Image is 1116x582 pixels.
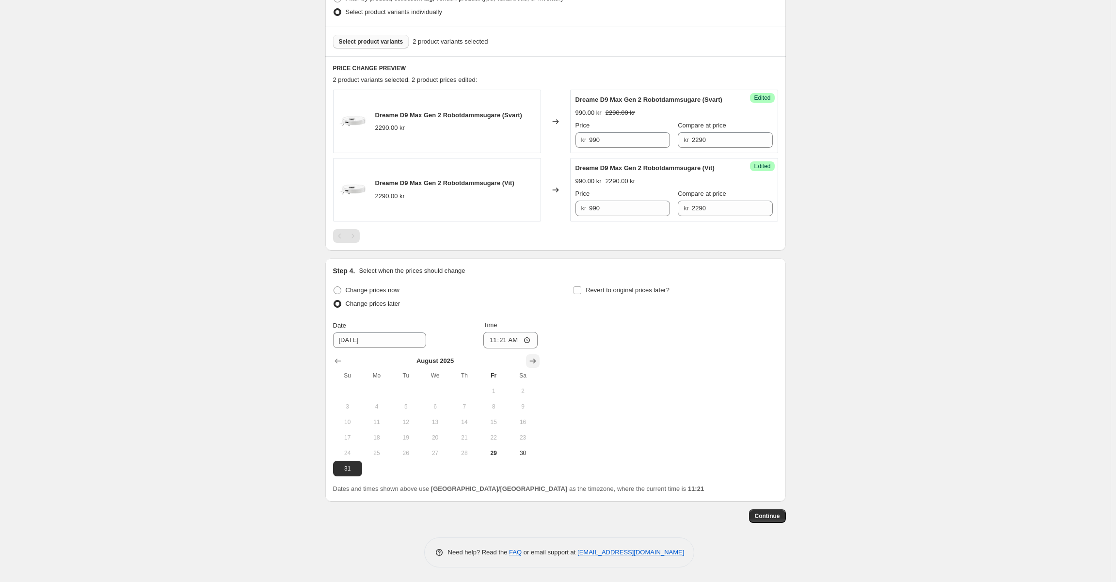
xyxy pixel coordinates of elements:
span: 23 [512,434,533,441]
span: Price [575,190,590,197]
button: Show previous month, July 2025 [331,354,345,368]
button: Sunday August 24 2025 [333,445,362,461]
span: 29 [483,449,504,457]
span: 27 [424,449,446,457]
img: Robot-Left_3c6700c9-6844-4a6a-be1b-b9483d837baa_80x.jpg [338,175,367,204]
span: Date [333,322,346,329]
span: Revert to original prices later? [586,286,670,294]
b: 11:21 [688,485,704,492]
span: 13 [424,418,446,426]
th: Wednesday [420,368,449,383]
img: Robot-Left_3c6700c9-6844-4a6a-be1b-b9483d837baa_80x.jpg [338,107,367,136]
span: 10 [337,418,358,426]
div: 2290.00 kr [375,191,405,201]
button: Wednesday August 27 2025 [420,445,449,461]
button: Monday August 18 2025 [362,430,391,445]
button: Sunday August 31 2025 [333,461,362,476]
button: Friday August 22 2025 [479,430,508,445]
h2: Step 4. [333,266,355,276]
span: 16 [512,418,533,426]
button: Thursday August 28 2025 [450,445,479,461]
span: 26 [395,449,416,457]
button: Thursday August 7 2025 [450,399,479,414]
span: 18 [366,434,387,441]
span: or email support at [522,549,577,556]
span: 24 [337,449,358,457]
span: 12 [395,418,416,426]
button: Tuesday August 19 2025 [391,430,420,445]
button: Show next month, September 2025 [526,354,540,368]
button: Tuesday August 26 2025 [391,445,420,461]
button: Friday August 1 2025 [479,383,508,399]
button: Select product variants [333,35,409,48]
th: Friday [479,368,508,383]
span: We [424,372,446,379]
button: Friday August 8 2025 [479,399,508,414]
button: Sunday August 17 2025 [333,430,362,445]
span: Change prices now [346,286,399,294]
span: Dates and times shown above use as the timezone, where the current time is [333,485,704,492]
span: 3 [337,403,358,410]
span: Select product variants individually [346,8,442,16]
span: 25 [366,449,387,457]
button: Sunday August 3 2025 [333,399,362,414]
button: Monday August 11 2025 [362,414,391,430]
button: Tuesday August 5 2025 [391,399,420,414]
span: Dreame D9 Max Gen 2 Robotdammsugare (Vit) [375,179,514,187]
strike: 2290.00 kr [606,108,635,118]
button: Thursday August 14 2025 [450,414,479,430]
span: 4 [366,403,387,410]
div: 990.00 kr [575,176,602,186]
span: kr [581,136,587,143]
span: 14 [454,418,475,426]
span: 9 [512,403,533,410]
span: Edited [754,162,770,170]
span: kr [581,204,587,212]
span: 1 [483,387,504,395]
th: Thursday [450,368,479,383]
span: 28 [454,449,475,457]
span: Edited [754,94,770,102]
th: Sunday [333,368,362,383]
span: 22 [483,434,504,441]
span: Dreame D9 Max Gen 2 Robotdammsugare (Vit) [575,164,715,172]
b: [GEOGRAPHIC_DATA]/[GEOGRAPHIC_DATA] [431,485,567,492]
span: Compare at price [678,190,726,197]
span: Time [483,321,497,329]
div: 990.00 kr [575,108,602,118]
p: Select when the prices should change [359,266,465,276]
span: Tu [395,372,416,379]
th: Monday [362,368,391,383]
span: 2 product variants selected. 2 product prices edited: [333,76,478,83]
nav: Pagination [333,229,360,243]
button: Saturday August 16 2025 [508,414,537,430]
button: Today Friday August 29 2025 [479,445,508,461]
span: 31 [337,465,358,472]
span: 7 [454,403,475,410]
button: Monday August 4 2025 [362,399,391,414]
span: 20 [424,434,446,441]
span: Dreame D9 Max Gen 2 Robotdammsugare (Svart) [375,111,522,119]
a: FAQ [509,549,522,556]
span: 8 [483,403,504,410]
div: 2290.00 kr [375,123,405,133]
input: 12:00 [483,332,538,348]
input: 8/29/2025 [333,332,426,348]
button: Wednesday August 20 2025 [420,430,449,445]
button: Wednesday August 6 2025 [420,399,449,414]
button: Friday August 15 2025 [479,414,508,430]
button: Saturday August 9 2025 [508,399,537,414]
span: Continue [755,512,780,520]
span: 5 [395,403,416,410]
span: Change prices later [346,300,400,307]
span: 2 [512,387,533,395]
button: Tuesday August 12 2025 [391,414,420,430]
button: Saturday August 30 2025 [508,445,537,461]
strike: 2290.00 kr [606,176,635,186]
button: Continue [749,509,786,523]
span: 21 [454,434,475,441]
span: Mo [366,372,387,379]
button: Sunday August 10 2025 [333,414,362,430]
span: Dreame D9 Max Gen 2 Robotdammsugare (Svart) [575,96,722,103]
th: Tuesday [391,368,420,383]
